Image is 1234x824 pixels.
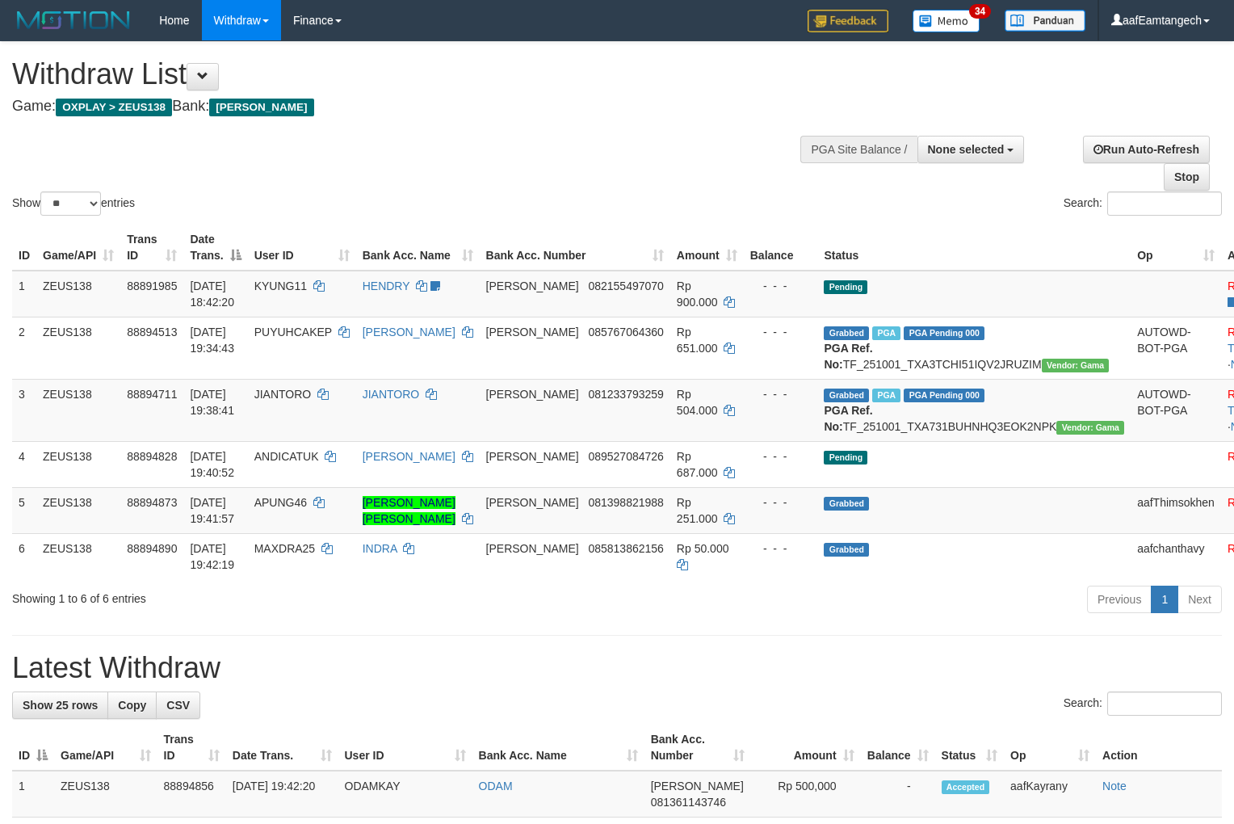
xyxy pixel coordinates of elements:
label: Show entries [12,191,135,216]
td: ZEUS138 [36,533,120,579]
span: 88894873 [127,496,177,509]
span: Copy 082155497070 to clipboard [588,280,663,292]
a: [PERSON_NAME] [363,450,455,463]
th: Trans ID: activate to sort column ascending [157,725,226,771]
th: Amount: activate to sort column ascending [670,225,744,271]
span: Copy 081398821988 to clipboard [588,496,663,509]
span: PUYUHCAKEP [254,326,332,338]
span: Marked by aafanarl [872,389,900,402]
input: Search: [1107,191,1222,216]
span: [DATE] 19:42:19 [190,542,234,571]
td: ZEUS138 [36,317,120,379]
td: 4 [12,441,36,487]
span: Copy 081233793259 to clipboard [588,388,663,401]
span: None selected [928,143,1005,156]
a: ODAM [479,780,513,792]
span: Copy 081361143746 to clipboard [651,796,726,809]
span: JIANTORO [254,388,312,401]
td: ODAMKAY [338,771,472,818]
div: - - - [750,278,812,294]
h1: Withdraw List [12,58,807,90]
span: Grabbed [824,389,869,402]
span: 88891985 [127,280,177,292]
span: [DATE] 19:34:43 [190,326,234,355]
span: 88894711 [127,388,177,401]
a: 1 [1151,586,1178,613]
a: Copy [107,692,157,719]
button: None selected [917,136,1025,163]
span: [PERSON_NAME] [486,280,579,292]
td: ZEUS138 [54,771,157,818]
th: Amount: activate to sort column ascending [751,725,860,771]
span: [PERSON_NAME] [486,496,579,509]
span: Show 25 rows [23,699,98,712]
td: 1 [12,771,54,818]
span: Rp 687.000 [677,450,718,479]
th: Game/API: activate to sort column ascending [36,225,120,271]
span: Rp 504.000 [677,388,718,417]
div: - - - [750,448,812,465]
td: 5 [12,487,36,533]
td: AUTOWD-BOT-PGA [1131,379,1221,441]
a: Previous [1087,586,1152,613]
span: PGA Pending [904,326,984,340]
span: 88894828 [127,450,177,463]
span: Rp 50.000 [677,542,729,555]
label: Search: [1064,692,1222,716]
td: aafThimsokhen [1131,487,1221,533]
td: 88894856 [157,771,226,818]
th: Op: activate to sort column ascending [1004,725,1096,771]
td: aafKayrany [1004,771,1096,818]
a: Stop [1164,163,1210,191]
th: Bank Acc. Name: activate to sort column ascending [472,725,644,771]
span: [PERSON_NAME] [486,388,579,401]
th: Op: activate to sort column ascending [1131,225,1221,271]
span: Copy [118,699,146,712]
span: 88894890 [127,542,177,555]
b: PGA Ref. No: [824,342,872,371]
span: Vendor URL: https://trx31.1velocity.biz [1042,359,1110,372]
img: MOTION_logo.png [12,8,135,32]
input: Search: [1107,692,1222,716]
th: Balance: activate to sort column ascending [861,725,935,771]
span: Copy 089527084726 to clipboard [588,450,663,463]
span: [DATE] 19:41:57 [190,496,234,525]
b: PGA Ref. No: [824,404,872,433]
a: CSV [156,692,200,719]
span: MAXDRA25 [254,542,315,555]
span: [DATE] 19:40:52 [190,450,234,479]
div: PGA Site Balance / [800,136,917,163]
a: [PERSON_NAME] [363,326,455,338]
a: INDRA [363,542,397,555]
span: [PERSON_NAME] [486,542,579,555]
span: ANDICATUK [254,450,319,463]
span: Rp 651.000 [677,326,718,355]
div: - - - [750,540,812,557]
span: Rp 251.000 [677,496,718,525]
th: Bank Acc. Number: activate to sort column ascending [644,725,752,771]
img: Button%20Memo.svg [913,10,980,32]
span: PGA Pending [904,389,984,402]
th: Bank Acc. Name: activate to sort column ascending [356,225,480,271]
h4: Game: Bank: [12,99,807,115]
td: AUTOWD-BOT-PGA [1131,317,1221,379]
span: Grabbed [824,497,869,511]
td: TF_251001_TXA731BUHNHQ3EOK2NPK [817,379,1131,441]
td: 6 [12,533,36,579]
th: Action [1096,725,1222,771]
td: ZEUS138 [36,441,120,487]
span: Pending [824,280,867,294]
th: Status: activate to sort column ascending [935,725,1005,771]
th: Game/API: activate to sort column ascending [54,725,157,771]
span: [DATE] 19:38:41 [190,388,234,417]
th: ID [12,225,36,271]
div: - - - [750,386,812,402]
span: 34 [969,4,991,19]
td: ZEUS138 [36,271,120,317]
a: Next [1177,586,1222,613]
th: ID: activate to sort column descending [12,725,54,771]
span: [PERSON_NAME] [486,450,579,463]
span: Vendor URL: https://trx31.1velocity.biz [1056,421,1124,435]
div: - - - [750,494,812,511]
a: Note [1102,780,1127,792]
